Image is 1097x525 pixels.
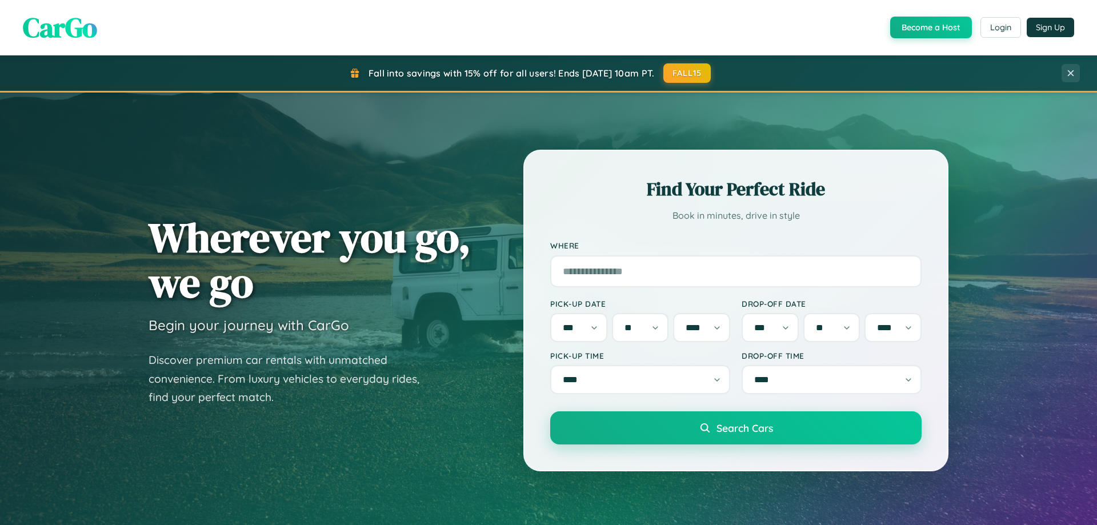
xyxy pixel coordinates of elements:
h1: Wherever you go, we go [149,215,471,305]
button: Become a Host [890,17,972,38]
label: Pick-up Time [550,351,730,360]
label: Pick-up Date [550,299,730,308]
label: Where [550,241,922,251]
button: Search Cars [550,411,922,444]
p: Book in minutes, drive in style [550,207,922,224]
span: CarGo [23,9,97,46]
button: Sign Up [1027,18,1074,37]
h2: Find Your Perfect Ride [550,177,922,202]
span: Fall into savings with 15% off for all users! Ends [DATE] 10am PT. [369,67,655,79]
p: Discover premium car rentals with unmatched convenience. From luxury vehicles to everyday rides, ... [149,351,434,407]
label: Drop-off Date [742,299,922,308]
button: FALL15 [663,63,711,83]
h3: Begin your journey with CarGo [149,316,349,334]
label: Drop-off Time [742,351,922,360]
button: Login [980,17,1021,38]
span: Search Cars [716,422,773,434]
